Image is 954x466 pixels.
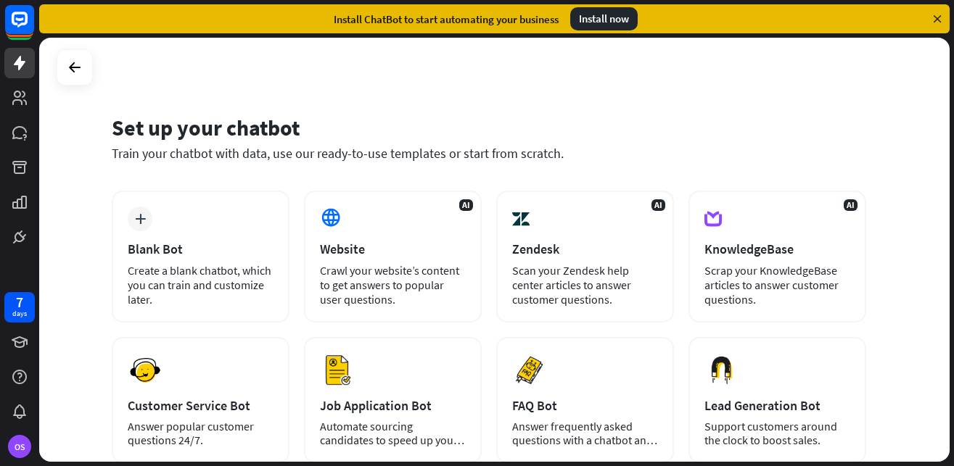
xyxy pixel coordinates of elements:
[8,435,31,458] div: OS
[128,397,274,414] div: Customer Service Bot
[12,309,27,319] div: days
[512,420,658,447] div: Answer frequently asked questions with a chatbot and save your time.
[16,296,23,309] div: 7
[651,199,665,211] span: AI
[128,420,274,447] div: Answer popular customer questions 24/7.
[512,397,658,414] div: FAQ Bot
[128,263,274,307] div: Create a blank chatbot, which you can train and customize later.
[112,114,866,141] div: Set up your chatbot
[135,214,146,224] i: plus
[570,7,638,30] div: Install now
[704,397,850,414] div: Lead Generation Bot
[320,420,466,447] div: Automate sourcing candidates to speed up your hiring process.
[320,241,466,257] div: Website
[334,12,559,26] div: Install ChatBot to start automating your business
[320,397,466,414] div: Job Application Bot
[112,145,866,162] div: Train your chatbot with data, use our ready-to-use templates or start from scratch.
[844,199,858,211] span: AI
[512,263,658,307] div: Scan your Zendesk help center articles to answer customer questions.
[704,420,850,447] div: Support customers around the clock to boost sales.
[4,292,35,323] a: 7 days
[704,263,850,307] div: Scrap your KnowledgeBase articles to answer customer questions.
[320,263,466,307] div: Crawl your website’s content to get answers to popular user questions.
[128,241,274,257] div: Blank Bot
[459,199,473,211] span: AI
[704,241,850,257] div: KnowledgeBase
[512,241,658,257] div: Zendesk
